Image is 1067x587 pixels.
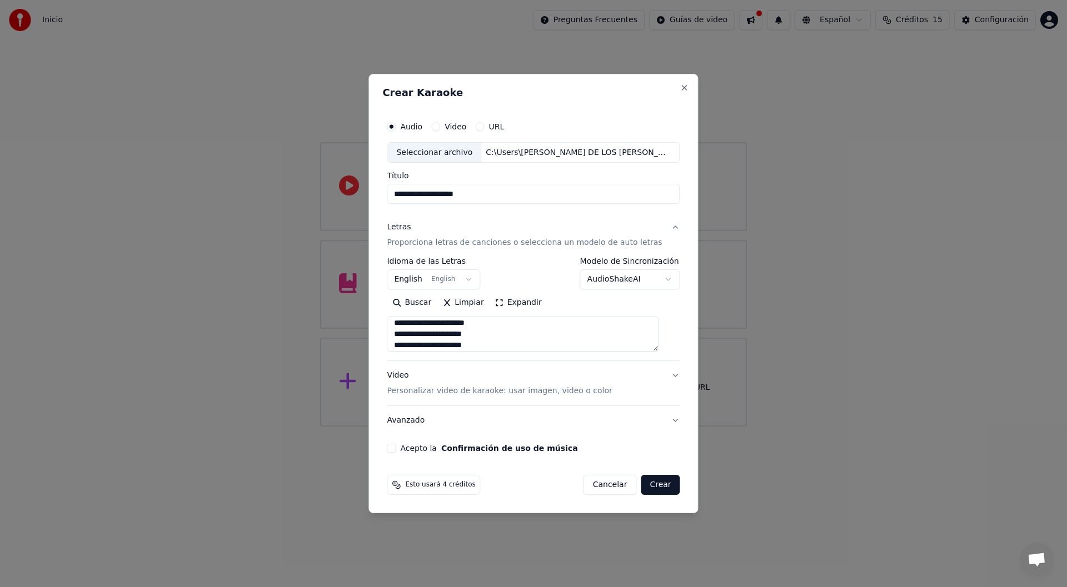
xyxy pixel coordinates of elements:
[387,172,680,180] label: Título
[387,143,481,163] div: Seleccionar archivo
[400,123,422,131] label: Audio
[400,444,577,452] label: Acepto la
[387,406,680,435] button: Avanzado
[490,294,547,312] button: Expandir
[584,475,637,495] button: Cancelar
[580,258,680,265] label: Modelo de Sincronización
[387,362,680,406] button: VideoPersonalizar video de karaoke: usar imagen, video o color
[488,123,504,131] label: URL
[481,147,670,158] div: C:\Users\[PERSON_NAME] DE LOS [PERSON_NAME]\Downloads\1_4990330099019547855.wav
[387,258,480,265] label: Idioma de las Letras
[437,294,489,312] button: Limpiar
[387,294,437,312] button: Buscar
[387,222,411,233] div: Letras
[387,258,680,361] div: LetrasProporciona letras de canciones o selecciona un modelo de auto letras
[382,88,684,98] h2: Crear Karaoke
[387,238,662,249] p: Proporciona letras de canciones o selecciona un modelo de auto letras
[641,475,680,495] button: Crear
[445,123,466,131] label: Video
[387,385,612,397] p: Personalizar video de karaoke: usar imagen, video o color
[441,444,578,452] button: Acepto la
[387,370,612,397] div: Video
[405,480,475,489] span: Esto usará 4 créditos
[387,213,680,258] button: LetrasProporciona letras de canciones o selecciona un modelo de auto letras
